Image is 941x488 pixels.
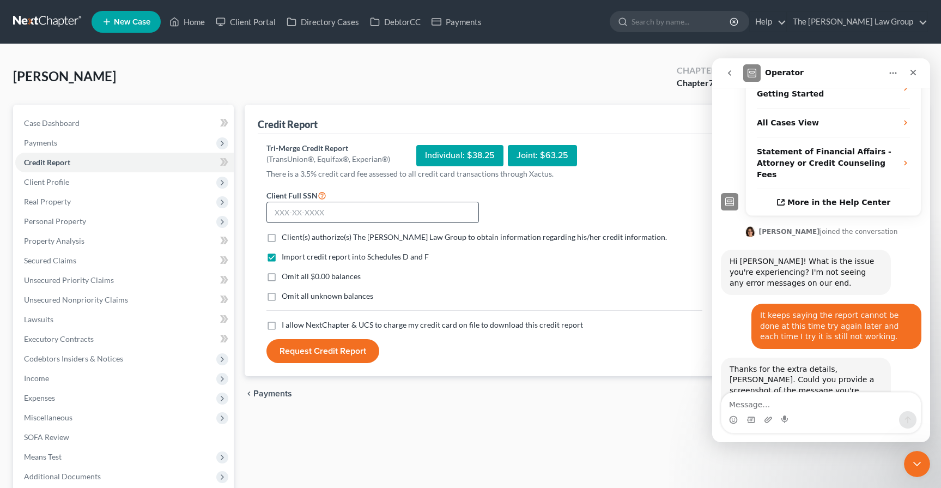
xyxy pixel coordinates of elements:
[24,393,55,402] span: Expenses
[15,270,234,290] a: Unsecured Priority Claims
[24,256,76,265] span: Secured Claims
[24,197,71,206] span: Real Property
[266,154,390,165] div: (TransUnion®, Equifax®, Experian®)
[24,216,86,226] span: Personal Property
[114,18,150,26] span: New Case
[632,11,731,32] input: Search by name...
[187,353,204,370] button: Send a message…
[266,202,479,224] input: XXX-XX-XXXX
[253,389,292,398] span: Payments
[13,68,116,84] span: [PERSON_NAME]
[15,290,234,310] a: Unsecured Nonpriority Claims
[15,251,234,270] a: Secured Claims
[24,118,80,128] span: Case Dashboard
[282,232,667,242] span: Client(s) authorize(s) The [PERSON_NAME] Law Group to obtain information regarding his/her credit...
[677,77,717,89] div: Chapter
[266,143,390,154] div: Tri-Merge Credit Report
[24,432,69,442] span: SOFA Review
[709,77,714,88] span: 7
[24,158,70,167] span: Credit Report
[904,451,930,477] iframe: Intercom live chat
[17,357,26,366] button: Emoji picker
[15,113,234,133] a: Case Dashboard
[69,357,78,366] button: Start recording
[34,357,43,366] button: Gif picker
[9,299,179,377] div: Thanks for the extra details, [PERSON_NAME]. Could you provide a screenshot of the message you're...
[52,357,60,366] button: Upload attachment
[266,191,318,200] span: Client Full SSN
[266,339,379,363] button: Request Credit Report
[677,64,717,77] div: Chapter
[508,145,577,166] div: Joint: $63.25
[282,252,429,261] span: Import credit report into Schedules D and F
[164,12,210,32] a: Home
[24,334,94,344] span: Executory Contracts
[24,472,101,481] span: Additional Documents
[416,145,503,166] div: Individual: $38.25
[245,389,292,398] button: chevron_left Payments
[24,315,53,324] span: Lawsuits
[787,12,927,32] a: The [PERSON_NAME] Law Group
[426,12,487,32] a: Payments
[9,299,209,401] div: Emma says…
[15,310,234,329] a: Lawsuits
[245,389,253,398] i: chevron_left
[282,320,583,329] span: I allow NextChapter & UCS to charge my credit card on file to download this credit report
[15,329,234,349] a: Executory Contracts
[24,177,69,186] span: Client Profile
[281,12,365,32] a: Directory Cases
[15,427,234,447] a: SOFA Review
[712,58,930,442] iframe: Intercom live chat
[24,236,84,245] span: Property Analysis
[24,413,72,422] span: Miscellaneous
[266,168,702,179] p: There is a 3.5% credit card fee assessed to all credit card transactions through Xactus.
[365,12,426,32] a: DebtorCC
[24,138,57,147] span: Payments
[210,12,281,32] a: Client Portal
[24,373,49,383] span: Income
[17,306,170,370] div: Thanks for the extra details, [PERSON_NAME]. Could you provide a screenshot of the message you're...
[15,153,234,172] a: Credit Report
[750,12,786,32] a: Help
[24,295,128,304] span: Unsecured Nonpriority Claims
[282,272,361,281] span: Omit all $0.00 balances
[282,291,373,300] span: Omit all unknown balances
[258,118,318,131] div: Credit Report
[9,334,209,353] textarea: Message…
[15,231,234,251] a: Property Analysis
[24,452,62,461] span: Means Test
[24,354,123,363] span: Codebtors Insiders & Notices
[24,275,114,285] span: Unsecured Priority Claims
